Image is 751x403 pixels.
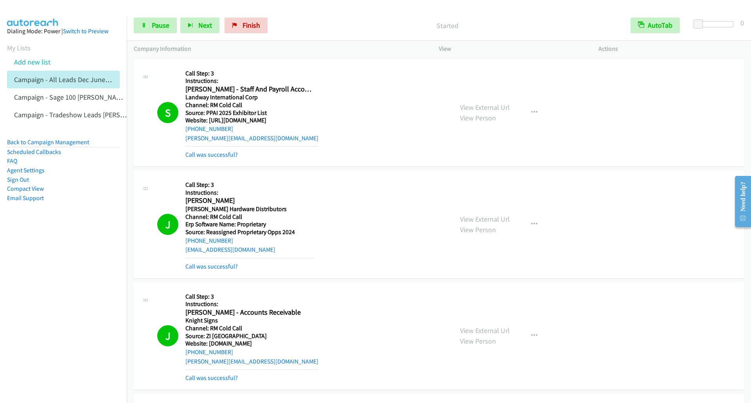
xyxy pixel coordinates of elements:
[152,21,169,30] span: Pause
[243,21,260,30] span: Finish
[185,196,314,205] h2: [PERSON_NAME]
[460,215,510,224] a: View External Url
[631,18,680,33] button: AutoTab
[185,293,318,301] h5: Call Step: 3
[740,18,744,28] div: 0
[185,246,275,253] a: [EMAIL_ADDRESS][DOMAIN_NAME]
[185,93,318,101] h5: Landway International Corp
[14,93,149,102] a: Campaign - Sage 100 [PERSON_NAME] Cloned
[185,77,318,85] h5: Instructions:
[7,43,31,52] a: My Lists
[7,194,44,202] a: Email Support
[157,214,178,235] h1: J
[180,18,219,33] button: Next
[185,308,314,317] h2: [PERSON_NAME] - Accounts Receivable
[185,70,318,77] h5: Call Step: 3
[185,213,314,221] h5: Channel: RM Cold Call
[185,358,318,365] a: [PERSON_NAME][EMAIL_ADDRESS][DOMAIN_NAME]
[460,337,496,346] a: View Person
[185,374,238,382] a: Call was successful?
[460,326,510,335] a: View External Url
[134,44,425,54] p: Company Information
[185,85,314,94] h2: [PERSON_NAME] - Staff And Payroll Accountant
[157,102,178,123] h1: S
[185,348,233,356] a: [PHONE_NUMBER]
[185,263,238,270] a: Call was successful?
[134,18,177,33] a: Pause
[14,110,175,119] a: Campaign - Tradeshow Leads [PERSON_NAME] Cloned
[598,44,744,54] p: Actions
[7,157,17,165] a: FAQ
[728,170,751,233] iframe: Resource Center
[198,21,212,30] span: Next
[185,317,318,324] h5: Knight Signs
[185,134,318,142] a: [PERSON_NAME][EMAIL_ADDRESS][DOMAIN_NAME]
[278,20,616,31] p: Started
[7,148,61,156] a: Scheduled Callbacks
[185,340,318,347] h5: Website: [DOMAIN_NAME]
[460,225,496,234] a: View Person
[460,103,510,112] a: View External Url
[225,18,268,33] a: Finish
[185,125,233,133] a: [PHONE_NUMBER]
[7,138,89,146] a: Back to Campaign Management
[185,220,314,228] h5: Erp Software Name: Proprietary
[460,113,496,122] a: View Person
[185,205,314,213] h5: [PERSON_NAME] Hardware Distributors
[185,109,318,117] h5: Source: PPAI 2025 Exhibitor List
[63,27,108,35] a: Switch to Preview
[7,176,29,183] a: Sign Out
[157,325,178,346] h1: J
[185,181,314,189] h5: Call Step: 3
[185,300,318,308] h5: Instructions:
[185,237,233,244] a: [PHONE_NUMBER]
[7,27,120,36] div: Dialing Mode: Power |
[185,101,318,109] h5: Channel: RM Cold Call
[185,189,314,197] h5: Instructions:
[439,44,584,54] p: View
[185,324,318,332] h5: Channel: RM Cold Call
[185,228,314,236] h5: Source: Reassigned Proprietary Opps 2024
[7,185,44,192] a: Compact View
[7,167,45,174] a: Agent Settings
[185,151,238,158] a: Call was successful?
[14,57,50,66] a: Add new list
[14,75,179,84] a: Campaign - All Leads Dec June [PERSON_NAME] Cloned
[185,116,318,124] h5: Website: [URL][DOMAIN_NAME]
[185,332,318,340] h5: Source: ZI [GEOGRAPHIC_DATA]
